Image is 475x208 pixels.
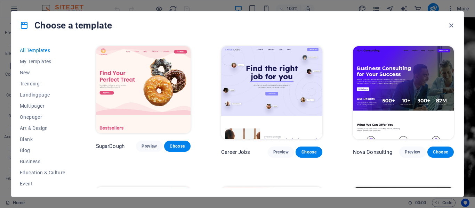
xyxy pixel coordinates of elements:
img: Career Jobs [221,46,322,139]
span: All Templates [20,48,65,53]
button: Multipager [20,100,65,111]
button: My Templates [20,56,65,67]
button: Blog [20,145,65,156]
button: Preview [399,147,426,158]
span: My Templates [20,59,65,64]
button: Choose [427,147,454,158]
button: New [20,67,65,78]
button: Onepager [20,111,65,123]
button: Choose [164,141,191,152]
span: Preview [273,149,289,155]
button: Education & Culture [20,167,65,178]
span: Choose [170,143,185,149]
button: Art & Design [20,123,65,134]
p: Career Jobs [221,149,250,156]
span: New [20,70,65,75]
span: Preview [142,143,157,149]
button: Preview [136,141,162,152]
button: Blank [20,134,65,145]
button: Event [20,178,65,189]
span: Education & Culture [20,170,65,175]
img: Nova Consulting [353,46,454,139]
p: Nova Consulting [353,149,392,156]
span: Choose [433,149,448,155]
button: Trending [20,78,65,89]
span: Trending [20,81,65,86]
span: Blog [20,148,65,153]
span: Blank [20,136,65,142]
span: Art & Design [20,125,65,131]
span: Landingpage [20,92,65,98]
button: All Templates [20,45,65,56]
span: Business [20,159,65,164]
button: Business [20,156,65,167]
p: SugarDough [96,143,124,150]
span: Multipager [20,103,65,109]
button: Landingpage [20,89,65,100]
span: Choose [301,149,316,155]
button: Preview [268,147,294,158]
span: Event [20,181,65,186]
span: Preview [405,149,420,155]
span: Onepager [20,114,65,120]
button: Choose [296,147,322,158]
img: SugarDough [96,46,191,133]
h4: Choose a template [20,20,112,31]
